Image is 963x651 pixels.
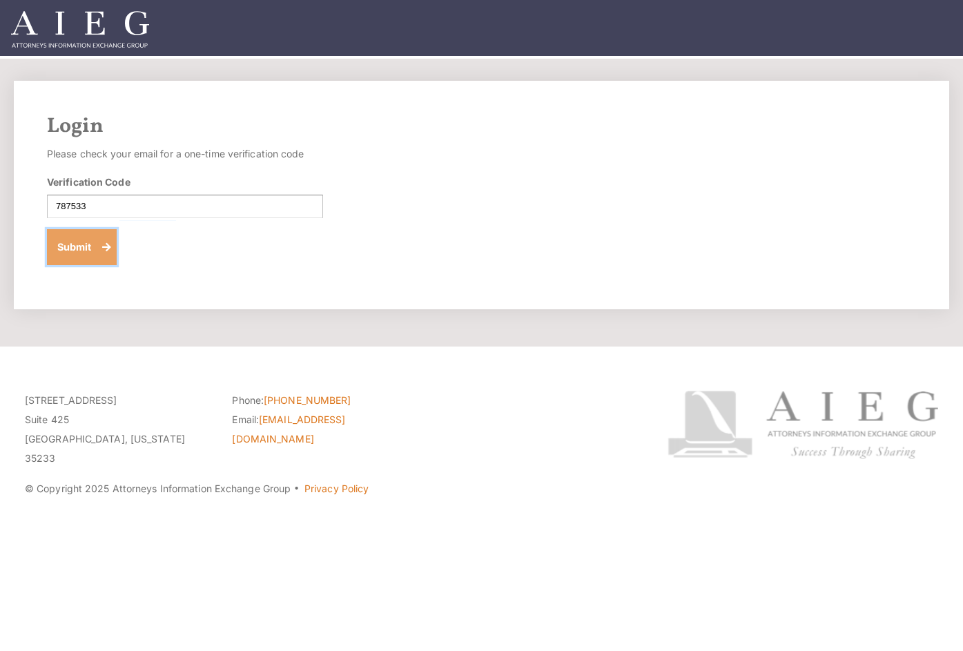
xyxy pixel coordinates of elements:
p: © Copyright 2025 Attorneys Information Exchange Group [25,479,626,498]
span: · [293,488,300,495]
a: [PHONE_NUMBER] [264,394,351,406]
button: Submit [47,229,117,265]
p: Please check your email for a one-time verification code [47,144,323,164]
img: Attorneys Information Exchange Group [11,11,149,48]
li: Email: [232,410,418,449]
img: Attorneys Information Exchange Group logo [668,391,938,459]
a: [EMAIL_ADDRESS][DOMAIN_NAME] [232,414,345,445]
p: [STREET_ADDRESS] Suite 425 [GEOGRAPHIC_DATA], [US_STATE] 35233 [25,391,211,468]
label: Verification Code [47,175,130,189]
li: Phone: [232,391,418,410]
a: Privacy Policy [304,483,369,494]
h2: Login [47,114,916,139]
